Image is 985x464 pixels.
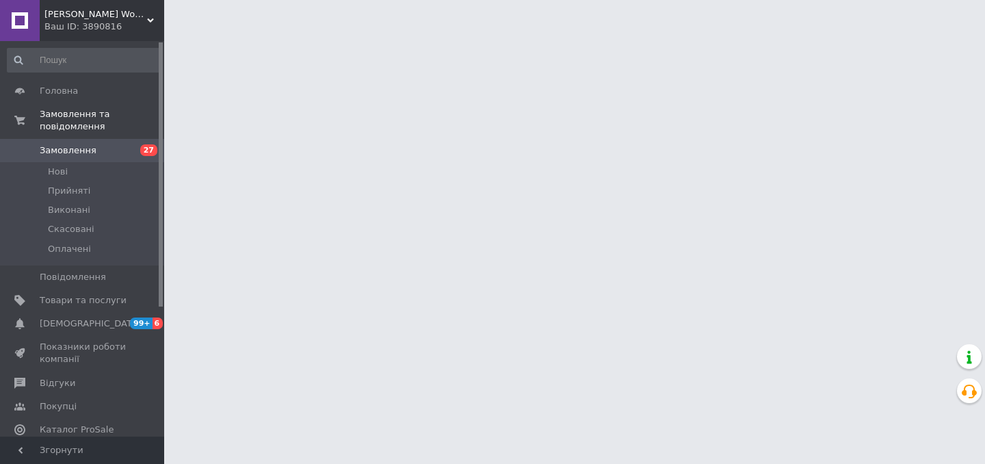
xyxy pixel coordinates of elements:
[40,144,96,157] span: Замовлення
[40,318,141,330] span: [DEMOGRAPHIC_DATA]
[40,108,164,133] span: Замовлення та повідомлення
[48,223,94,235] span: Скасовані
[40,341,127,365] span: Показники роботи компанії
[48,185,90,197] span: Прийняті
[44,8,147,21] span: Gryfon Woman
[130,318,153,329] span: 99+
[40,271,106,283] span: Повідомлення
[44,21,164,33] div: Ваш ID: 3890816
[140,144,157,156] span: 27
[40,400,77,413] span: Покупці
[48,166,68,178] span: Нові
[48,243,91,255] span: Оплачені
[7,48,161,73] input: Пошук
[153,318,163,329] span: 6
[40,294,127,307] span: Товари та послуги
[40,377,75,389] span: Відгуки
[48,204,90,216] span: Виконані
[40,424,114,436] span: Каталог ProSale
[40,85,78,97] span: Головна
